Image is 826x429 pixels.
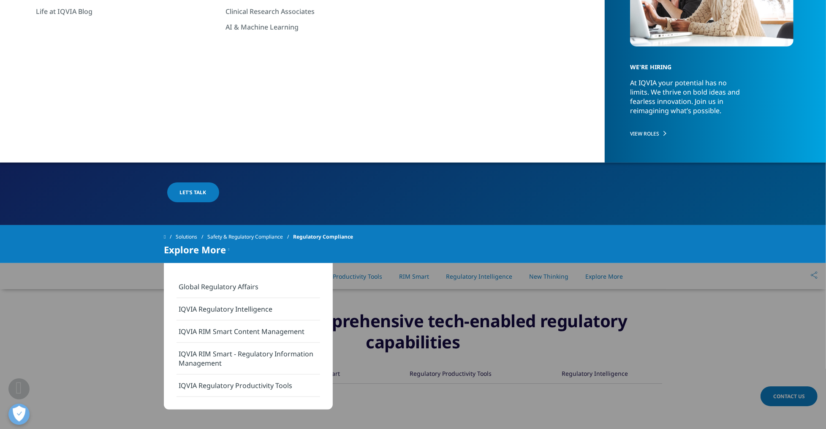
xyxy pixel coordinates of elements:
button: Open Preferences [8,404,30,425]
h3: Explore our comprehensive tech-enabled regulatory capabilities [164,310,662,365]
span: Regulatory Compliance [293,229,353,244]
a: IQVIA RIM Smart Content Management [177,320,320,343]
a: Productivity Tools [333,272,383,280]
a: IQVIA Regulatory Productivity Tools [177,375,320,397]
a: IQVIA RIM Smart - Regulatory Information Management [177,343,320,375]
a: Clinical Research Associates [226,7,399,16]
a: Solutions [176,229,207,244]
a: New Thinking [530,272,569,280]
p: At IQVIA your potential has no limits. We thrive on bold ideas and fearless innovation. Join us i... [630,78,747,123]
button: Regulatory Intelligence [560,365,628,383]
a: Contact Us [761,386,818,406]
a: RIM Smart [399,272,429,280]
a: Explore More [586,272,623,280]
a: AI & Machine Learning [226,22,399,32]
a: Global Regulatory Affairs [177,276,320,298]
span: Contact Us [773,393,805,400]
a: Safety & Regulatory Compliance [207,229,293,244]
a: Life at IQVIA Blog [36,7,210,16]
button: Regulatory Productivity Tools [408,365,492,383]
div: Regulatory Intelligence [562,365,628,383]
a: Regulatory Intelligence [446,272,513,280]
a: IQVIA Regulatory Intelligence [177,298,320,320]
div: Regulatory Productivity Tools [410,365,492,383]
a: Let's talk [167,182,219,202]
a: VIEW ROLES [630,130,793,137]
span: Explore More [164,244,226,255]
span: Let's talk [180,189,206,196]
h5: WE'RE HIRING [630,49,785,78]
